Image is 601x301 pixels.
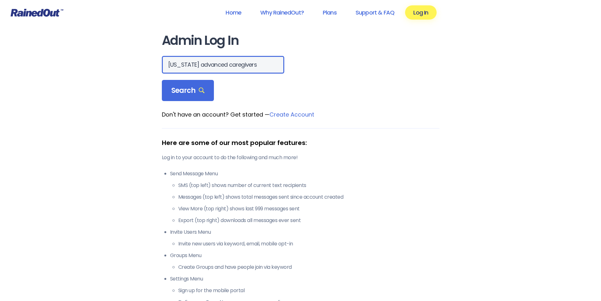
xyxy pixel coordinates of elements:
li: Groups Menu [170,252,439,271]
a: Home [217,5,250,20]
li: Export (top right) downloads all messages ever sent [178,217,439,224]
h1: Admin Log In [162,33,439,48]
a: Plans [315,5,345,20]
li: Invite new users via keyword, email, mobile opt-in [178,240,439,248]
a: Why RainedOut? [252,5,312,20]
li: Messages (top left) shows total messages sent since account created [178,193,439,201]
div: Search [162,80,214,101]
li: SMS (top left) shows number of current text recipients [178,182,439,189]
p: Log in to your account to do the following and much more! [162,154,439,161]
li: Invite Users Menu [170,228,439,248]
span: Search [171,86,205,95]
li: Create Groups and have people join via keyword [178,263,439,271]
li: View More (top right) shows last 999 messages sent [178,205,439,213]
a: Log In [405,5,436,20]
li: Sign up for the mobile portal [178,287,439,294]
li: Send Message Menu [170,170,439,224]
input: Search Orgs… [162,56,284,74]
a: Create Account [269,111,314,118]
div: Here are some of our most popular features: [162,138,439,147]
a: Support & FAQ [347,5,403,20]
